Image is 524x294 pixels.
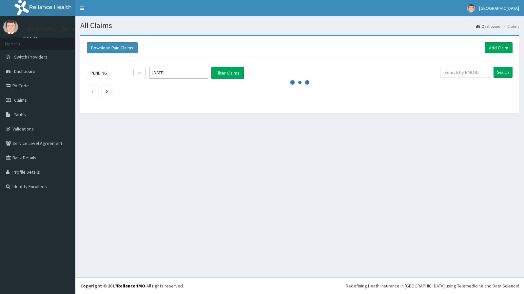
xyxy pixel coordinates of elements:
[106,88,108,94] a: Next page
[87,42,138,53] button: Download Paid Claims
[80,283,146,289] strong: Copyright © 2017 .
[14,97,27,103] span: Claims
[75,277,524,294] footer: All rights reserved.
[290,73,310,92] svg: audio-loading
[91,88,94,94] a: Previous page
[211,67,244,79] button: Filter Claims
[346,283,519,289] div: Redefining Heath Insurance in [GEOGRAPHIC_DATA] using Telemedicine and Data Science!
[494,67,513,78] input: Search
[14,54,48,60] span: Switch Providers
[3,20,18,34] img: User Image
[23,26,77,32] p: [GEOGRAPHIC_DATA]
[23,36,39,40] a: Online
[80,21,519,30] h1: All Claims
[14,112,26,117] span: Tariffs
[117,283,145,289] a: RelianceHMO
[467,4,475,12] img: User Image
[149,67,208,78] input: Select Month and Year
[501,24,519,29] li: Claims
[440,67,491,78] input: Search by HMO ID
[476,24,500,29] a: Dashboard
[479,5,519,11] span: [GEOGRAPHIC_DATA]
[14,68,35,74] span: Dashboard
[485,42,513,53] a: Add Claim
[90,70,107,76] div: PENDING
